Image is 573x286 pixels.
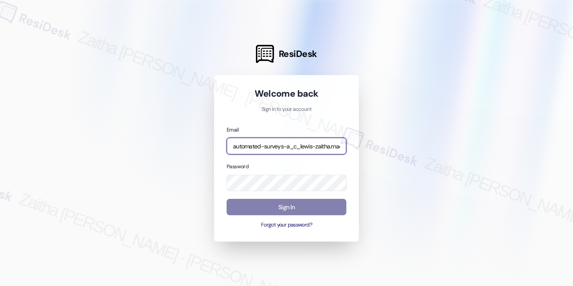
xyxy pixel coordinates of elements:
span: ResiDesk [279,48,317,60]
button: Sign In [227,199,346,216]
label: Password [227,163,249,170]
input: name@example.com [227,138,346,154]
label: Email [227,126,239,133]
button: Forgot your password? [227,221,346,229]
h1: Welcome back [227,88,346,100]
p: Sign in to your account [227,106,346,113]
img: ResiDesk Logo [256,45,274,63]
